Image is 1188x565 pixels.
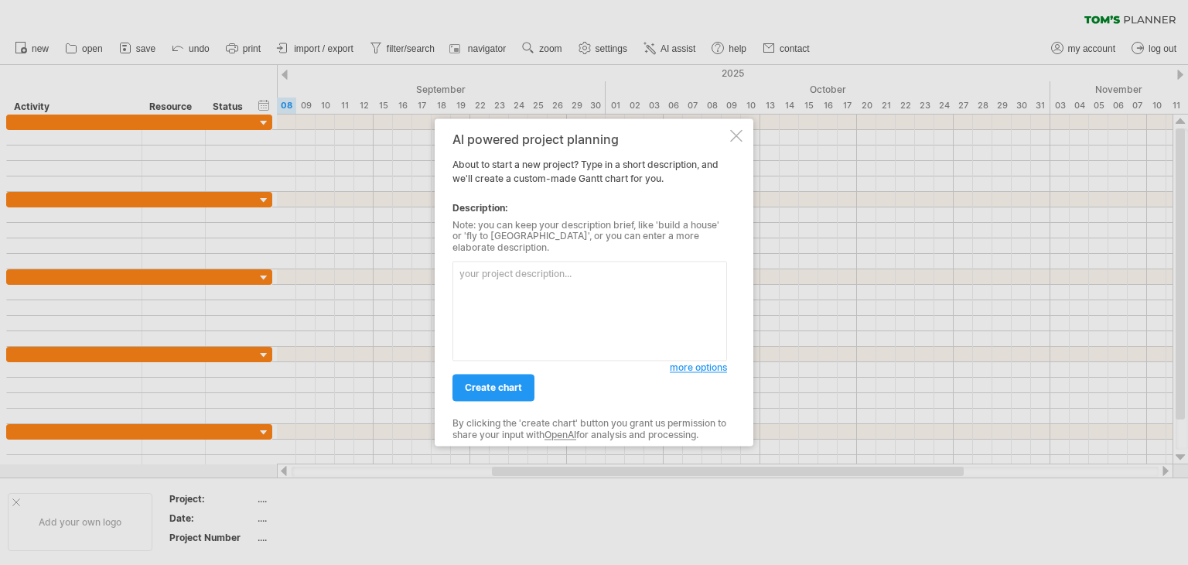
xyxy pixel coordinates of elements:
a: more options [670,361,727,375]
a: OpenAI [544,429,576,440]
div: Note: you can keep your description brief, like 'build a house' or 'fly to [GEOGRAPHIC_DATA]', or... [452,220,727,253]
a: create chart [452,375,534,402]
div: AI powered project planning [452,132,727,146]
span: more options [670,362,727,374]
div: About to start a new project? Type in a short description, and we'll create a custom-made Gantt c... [452,132,727,432]
div: Description: [452,201,727,215]
div: By clicking the 'create chart' button you grant us permission to share your input with for analys... [452,419,727,441]
span: create chart [465,382,522,394]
